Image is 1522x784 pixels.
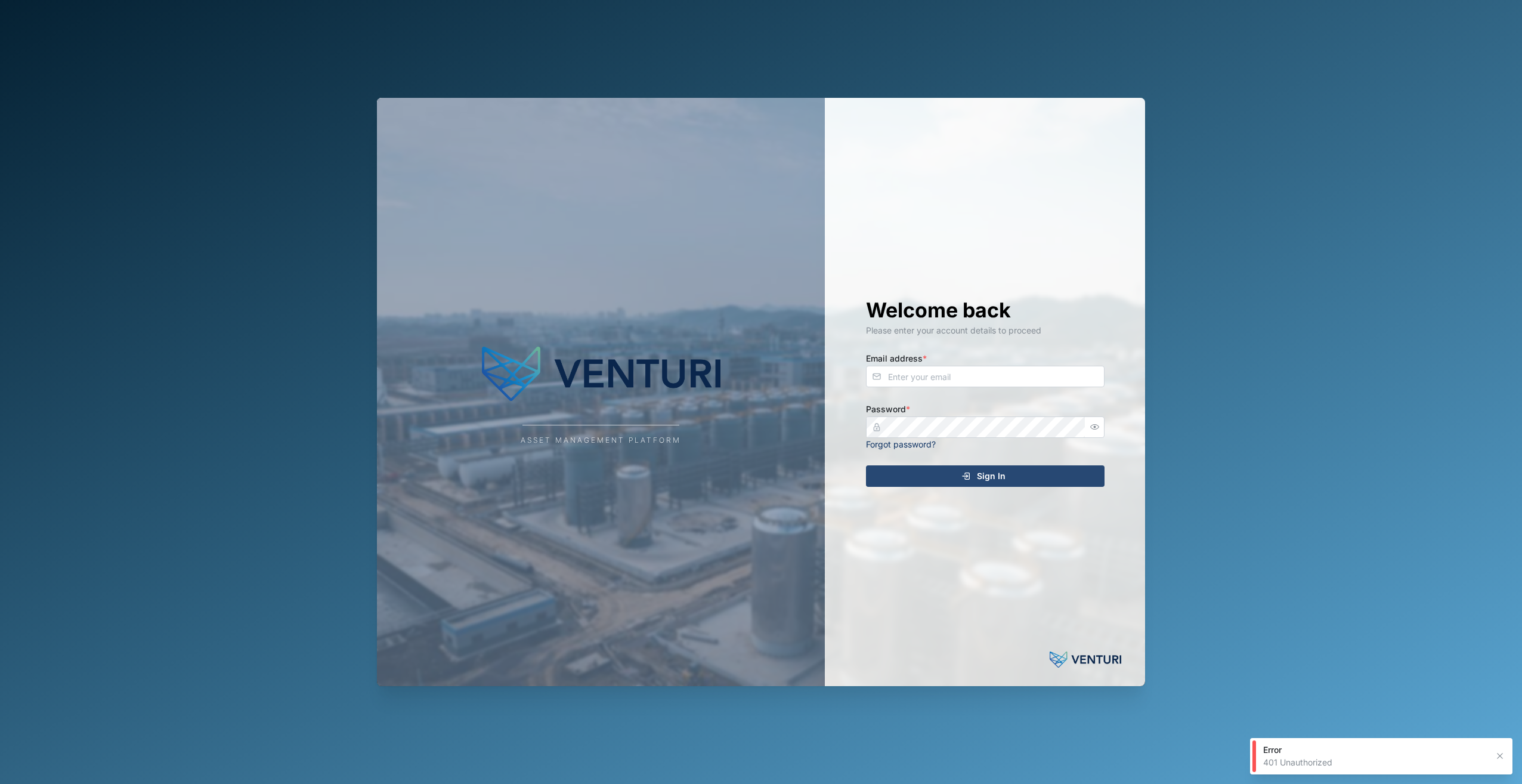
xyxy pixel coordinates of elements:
[866,297,1105,323] h1: Welcome back
[866,403,910,416] label: Password
[866,439,936,449] a: Forgot password?
[866,324,1105,337] div: Please enter your account details to proceed
[1050,648,1121,672] img: Powered by: Venturi
[866,465,1105,487] button: Sign In
[977,466,1006,486] span: Sign In
[1263,757,1487,768] div: 401 Unauthorized
[521,435,681,446] div: Asset Management Platform
[866,366,1105,387] input: Enter your email
[866,352,927,365] label: Email address
[1263,744,1487,756] div: Error
[482,338,720,409] img: Company Logo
